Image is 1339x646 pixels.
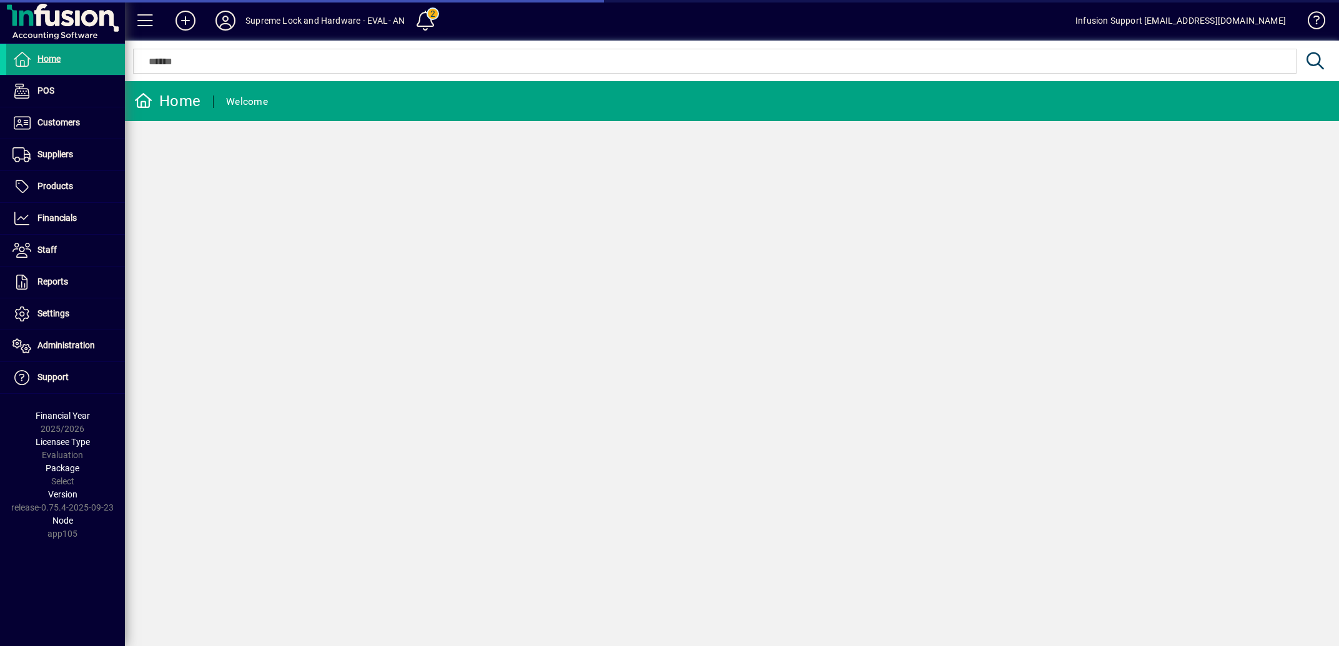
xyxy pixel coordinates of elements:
span: Reports [37,277,68,286]
a: Administration [6,330,125,361]
div: Infusion Support [EMAIL_ADDRESS][DOMAIN_NAME] [1075,11,1286,31]
div: Welcome [226,92,268,112]
a: Support [6,362,125,393]
a: Products [6,171,125,202]
a: Financials [6,203,125,234]
a: Settings [6,298,125,330]
span: Financials [37,213,77,223]
a: Staff [6,235,125,266]
button: Add [166,9,205,32]
span: POS [37,86,54,95]
a: Customers [6,107,125,139]
span: Financial Year [36,411,90,421]
span: Settings [37,308,69,318]
span: Support [37,372,69,382]
a: Reports [6,267,125,298]
span: Staff [37,245,57,255]
div: Supreme Lock and Hardware - EVAL- AN [245,11,405,31]
button: Profile [205,9,245,32]
a: Suppliers [6,139,125,170]
span: Products [37,181,73,191]
span: Node [52,516,73,526]
a: POS [6,76,125,107]
span: Customers [37,117,80,127]
div: Home [134,91,200,111]
span: Licensee Type [36,437,90,447]
span: Suppliers [37,149,73,159]
span: Administration [37,340,95,350]
a: Knowledge Base [1298,2,1323,43]
span: Package [46,463,79,473]
span: Version [48,489,77,499]
span: Home [37,54,61,64]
